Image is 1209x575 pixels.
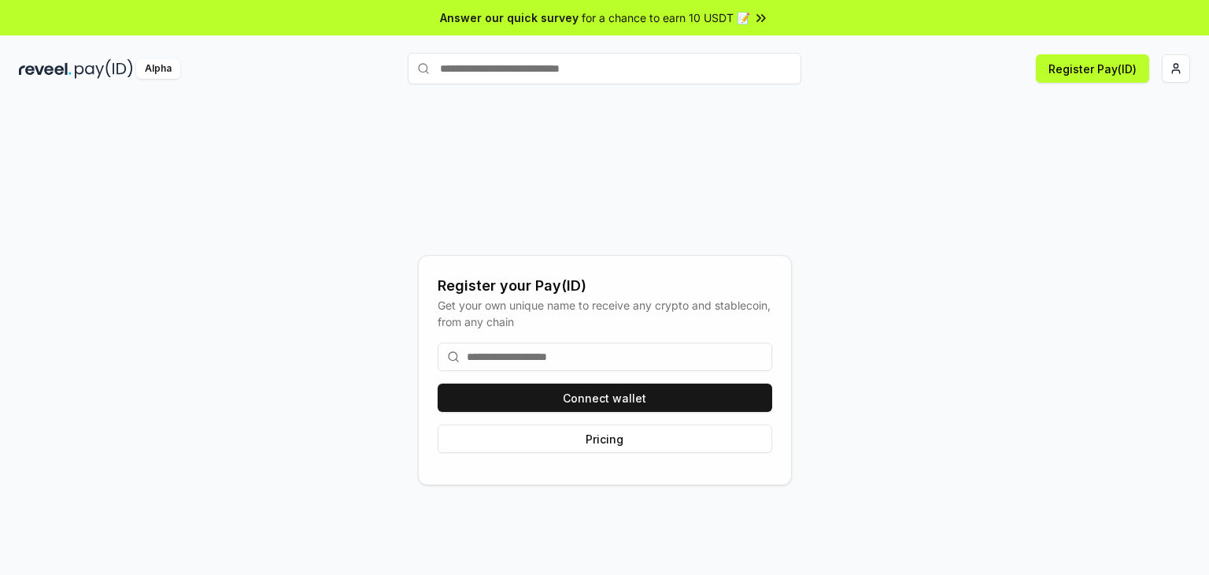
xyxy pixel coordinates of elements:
div: Alpha [136,59,180,79]
img: reveel_dark [19,59,72,79]
img: pay_id [75,59,133,79]
span: for a chance to earn 10 USDT 📝 [582,9,750,26]
div: Register your Pay(ID) [438,275,772,297]
div: Get your own unique name to receive any crypto and stablecoin, from any chain [438,297,772,330]
span: Answer our quick survey [440,9,579,26]
button: Pricing [438,425,772,453]
button: Connect wallet [438,384,772,412]
button: Register Pay(ID) [1036,54,1149,83]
